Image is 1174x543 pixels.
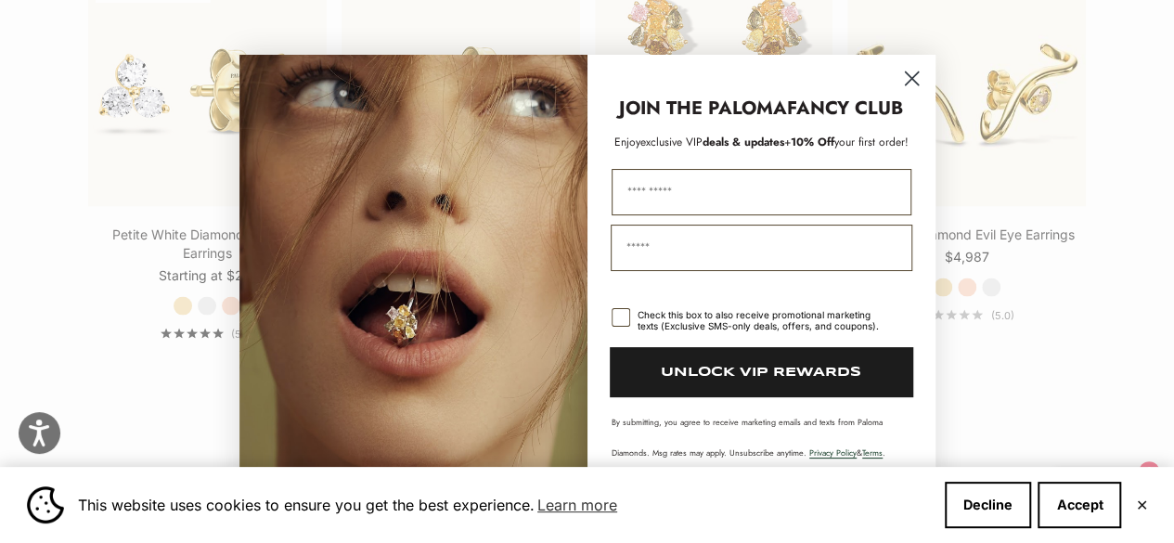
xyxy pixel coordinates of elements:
[896,62,928,95] button: Close dialog
[78,491,930,519] span: This website uses cookies to ensure you get the best experience.
[1038,482,1121,528] button: Accept
[638,309,889,331] div: Check this box to also receive promotional marketing texts (Exclusive SMS-only deals, offers, and...
[535,491,620,519] a: Learn more
[784,134,909,150] span: + your first order!
[614,134,640,150] span: Enjoy
[27,486,64,524] img: Cookie banner
[640,134,784,150] span: deals & updates
[610,347,913,397] button: UNLOCK VIP REWARDS
[945,482,1031,528] button: Decline
[612,416,911,459] p: By submitting, you agree to receive marketing emails and texts from Paloma Diamonds. Msg rates ma...
[809,446,885,459] span: & .
[1135,499,1147,511] button: Close
[791,134,834,150] span: 10% Off
[619,95,787,122] strong: JOIN THE PALOMA
[809,446,857,459] a: Privacy Policy
[611,225,912,271] input: Email
[787,95,903,122] strong: FANCY CLUB
[862,446,883,459] a: Terms
[612,169,911,215] input: First Name
[239,55,587,488] img: Loading...
[640,134,703,150] span: exclusive VIP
